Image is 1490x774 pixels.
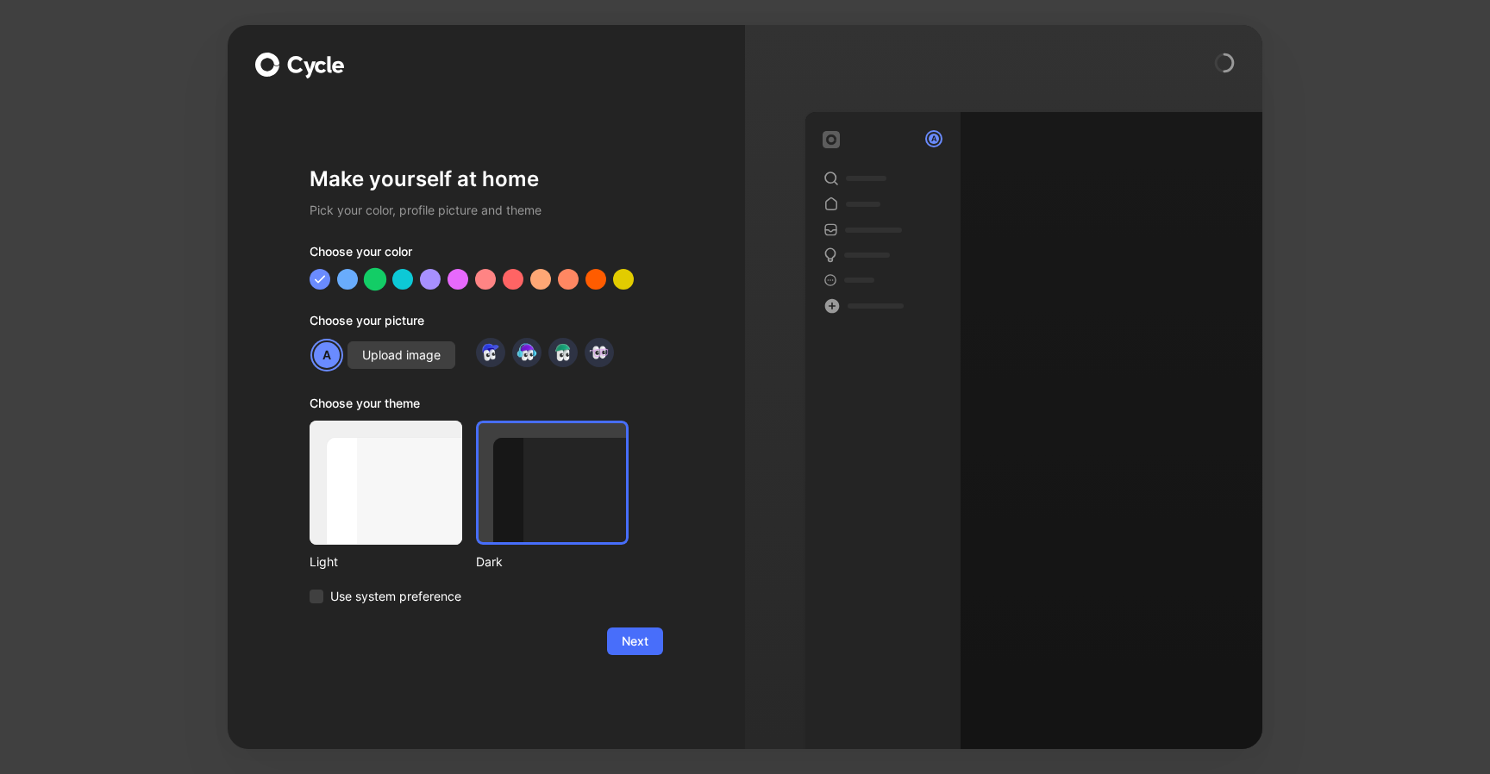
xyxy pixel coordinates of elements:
img: workspace-default-logo-wX5zAyuM.png [823,131,840,148]
div: Light [310,552,462,572]
span: Next [622,631,648,652]
span: Use system preference [330,586,461,607]
img: avatar [551,340,574,364]
img: avatar [479,340,502,364]
div: A [927,132,941,146]
img: avatar [515,340,538,364]
div: Choose your picture [310,310,663,338]
h1: Make yourself at home [310,165,663,193]
button: Upload image [347,341,455,369]
div: Choose your color [310,241,663,269]
span: Upload image [362,345,441,365]
h2: Pick your color, profile picture and theme [310,200,663,221]
button: Next [607,627,663,655]
div: Choose your theme [310,393,629,421]
img: avatar [587,340,610,364]
div: Dark [476,552,629,572]
div: A [312,340,341,370]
